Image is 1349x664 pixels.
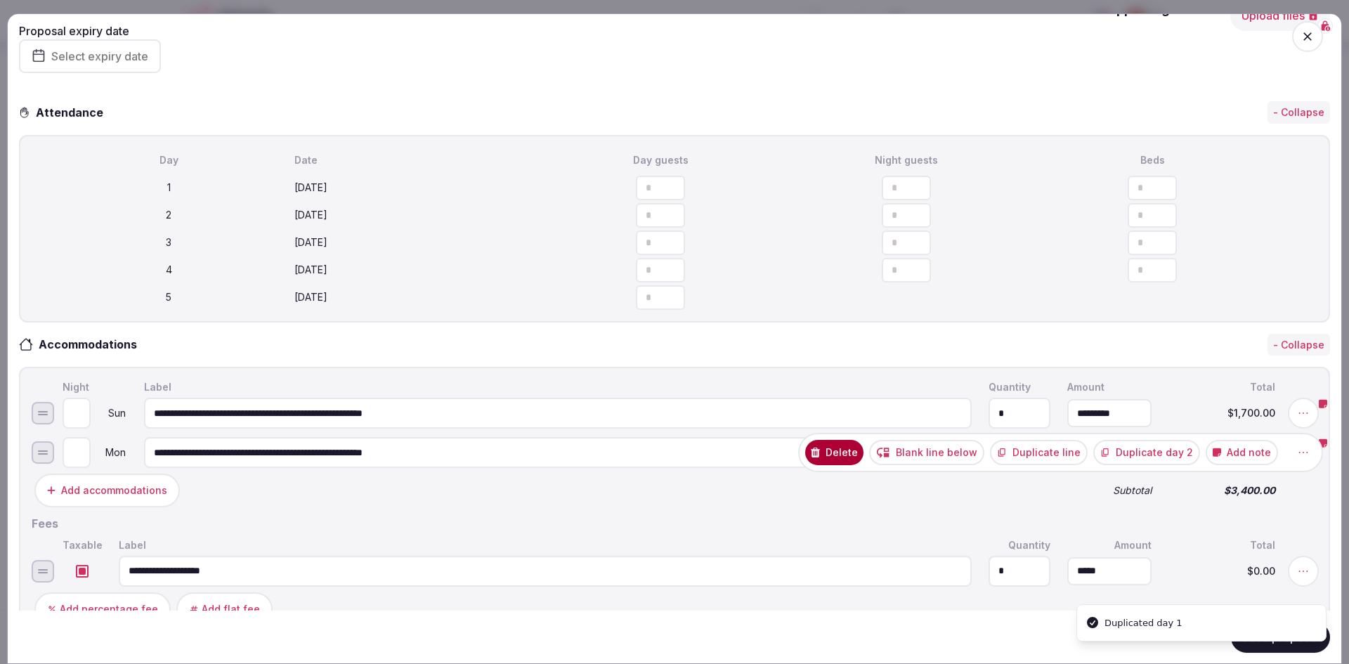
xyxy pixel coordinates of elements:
[294,153,535,167] div: Date
[116,537,975,552] div: Label
[294,263,535,277] div: [DATE]
[34,474,180,507] button: Add accommodations
[1064,379,1154,395] div: Amount
[32,516,1317,531] h2: Fees
[48,208,289,222] div: 2
[294,181,535,195] div: [DATE]
[1231,621,1330,652] button: Save proposal
[1032,153,1272,167] div: Beds
[1168,408,1275,418] span: $1,700.00
[176,592,273,625] button: Add flat fee
[48,263,289,277] div: 4
[48,235,289,249] div: 3
[1168,566,1275,575] span: $0.00
[93,448,127,457] div: Mon
[294,208,535,222] div: [DATE]
[1267,101,1330,124] button: - Collapse
[141,379,975,395] div: Label
[990,440,1088,465] button: Duplicate line
[60,379,130,395] div: Night
[805,440,864,465] button: Delete
[1064,483,1154,498] div: Subtotal
[986,379,1053,395] div: Quantity
[19,24,129,38] label: Proposal expiry date
[294,235,535,249] div: [DATE]
[60,601,158,616] div: Add percentage fee
[869,440,984,465] button: Blank line below
[1206,440,1278,465] button: Add note
[540,153,781,167] div: Day guests
[1168,604,1275,613] span: $0.00
[1267,334,1330,356] button: - Collapse
[51,49,148,63] span: Select expiry date
[30,104,115,121] h3: Attendance
[1166,379,1278,395] div: Total
[61,483,167,497] div: Add accommodations
[60,537,105,552] div: Taxable
[48,181,289,195] div: 1
[48,290,289,304] div: 5
[93,408,127,418] div: Sun
[1166,537,1278,552] div: Total
[19,39,161,73] button: Select expiry date
[786,153,1027,167] div: Night guests
[1064,537,1154,552] div: Amount
[1168,486,1275,495] span: $3,400.00
[1093,440,1200,465] button: Duplicate day 2
[34,592,171,625] button: Add percentage fee
[202,601,260,616] div: Add flat fee
[1064,601,1154,616] div: Total fees
[294,290,535,304] div: [DATE]
[33,336,151,353] h3: Accommodations
[986,537,1053,552] div: Quantity
[48,153,289,167] div: Day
